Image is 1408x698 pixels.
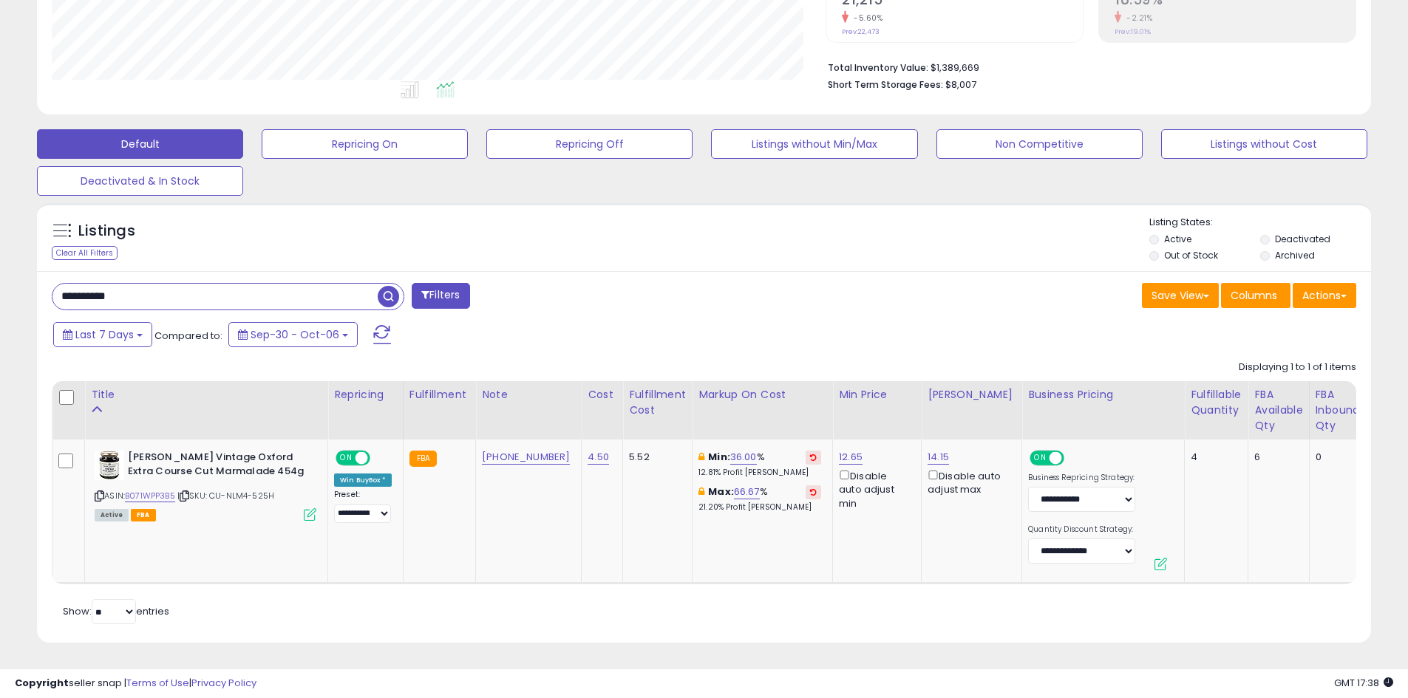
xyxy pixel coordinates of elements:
li: $1,389,669 [828,58,1345,75]
div: 0 [1316,451,1355,464]
label: Archived [1275,249,1315,261]
strong: Copyright [15,676,69,690]
div: Business Pricing [1028,387,1178,403]
a: Terms of Use [126,676,189,690]
div: Title [91,387,322,403]
span: FBA [131,509,156,521]
div: Markup on Cost [698,387,826,403]
div: seller snap | | [15,677,256,691]
span: 2025-10-14 17:38 GMT [1334,676,1393,690]
th: The percentage added to the cost of goods (COGS) that forms the calculator for Min & Max prices. [693,381,833,439]
div: Displaying 1 to 1 of 1 items [1239,360,1356,374]
span: OFF [1062,452,1086,465]
button: Repricing Off [486,129,693,159]
b: Total Inventory Value: [828,61,928,74]
button: Listings without Min/Max [711,129,917,159]
div: [PERSON_NAME] [928,387,1016,403]
span: OFF [368,452,392,465]
h5: Listings [78,221,135,242]
button: Sep-30 - Oct-06 [228,322,358,347]
span: | SKU: CU-NLM4-525H [177,490,274,502]
button: Save View [1142,283,1219,308]
div: Fulfillment [409,387,469,403]
span: Compared to: [154,329,222,343]
div: Min Price [839,387,915,403]
button: Default [37,129,243,159]
a: [PHONE_NUMBER] [482,450,570,465]
a: 12.65 [839,450,863,465]
a: 14.15 [928,450,949,465]
a: B071WPP3B5 [125,490,175,502]
span: ON [1031,452,1050,465]
a: 4.50 [588,450,609,465]
label: Out of Stock [1164,249,1218,261]
small: Prev: 22,473 [842,27,880,36]
b: Max: [708,485,734,499]
label: Business Repricing Strategy: [1028,473,1135,483]
p: 12.81% Profit [PERSON_NAME] [698,468,821,478]
b: [PERSON_NAME] Vintage Oxford Extra Course Cut Marmalade 454g [128,451,307,482]
a: 66.67 [734,485,760,499]
button: Deactivated & In Stock [37,166,243,196]
span: Last 7 Days [75,327,134,342]
div: % [698,485,821,513]
button: Repricing On [262,129,468,159]
a: Privacy Policy [191,676,256,690]
div: 4 [1191,451,1237,464]
div: Win BuyBox * [334,473,392,487]
p: Listing States: [1149,216,1371,230]
div: Fulfillment Cost [629,387,686,418]
div: Repricing [334,387,397,403]
button: Last 7 Days [53,322,152,347]
div: FBA Available Qty [1254,387,1302,434]
b: Short Term Storage Fees: [828,78,943,91]
small: FBA [409,451,437,467]
small: Prev: 19.01% [1115,27,1151,36]
span: ON [337,452,356,465]
a: 36.00 [730,450,757,465]
span: All listings currently available for purchase on Amazon [95,509,129,521]
div: ASIN: [95,451,316,519]
button: Filters [412,283,469,309]
small: -2.21% [1121,13,1152,24]
div: % [698,451,821,478]
div: FBA inbound Qty [1316,387,1360,434]
span: Show: entries [63,604,169,618]
small: -5.60% [848,13,882,24]
div: Fulfillable Quantity [1191,387,1242,418]
span: $8,007 [945,78,976,92]
span: Sep-30 - Oct-06 [251,327,339,342]
div: 6 [1254,451,1297,464]
button: Listings without Cost [1161,129,1367,159]
button: Columns [1221,283,1290,308]
label: Active [1164,233,1191,245]
label: Deactivated [1275,233,1330,245]
img: 41kr8olpRgL._SL40_.jpg [95,451,124,480]
button: Actions [1293,283,1356,308]
div: 5.52 [629,451,681,464]
div: Preset: [334,490,392,523]
div: Cost [588,387,616,403]
div: Disable auto adjust max [928,468,1010,496]
p: 21.20% Profit [PERSON_NAME] [698,502,821,513]
div: Disable auto adjust min [839,468,910,510]
span: Columns [1231,288,1277,303]
button: Non Competitive [936,129,1143,159]
div: Clear All Filters [52,246,118,260]
b: Min: [708,450,730,464]
label: Quantity Discount Strategy: [1028,524,1135,535]
div: Note [482,387,575,403]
